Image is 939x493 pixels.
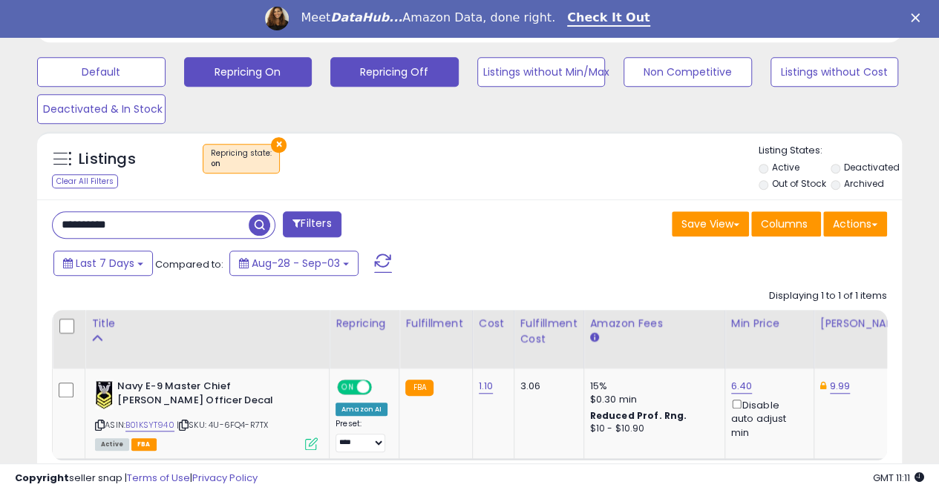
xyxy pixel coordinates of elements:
button: Columns [751,211,821,236]
button: Save View [672,211,749,236]
span: ON [338,381,357,394]
a: B01KSYT940 [125,419,174,431]
div: Close [911,13,926,22]
span: FBA [131,438,157,451]
div: $0.30 min [590,393,713,406]
div: Fulfillment [405,316,465,331]
div: Min Price [731,316,808,331]
label: Active [771,161,799,173]
span: Columns [761,216,808,231]
div: Amazon Fees [590,316,719,331]
button: Repricing Off [330,57,459,87]
a: Check It Out [567,10,650,27]
label: Out of Stock [771,177,825,190]
div: Meet Amazon Data, done right. [301,10,555,25]
img: Profile image for Georgie [265,7,289,30]
a: 9.99 [830,379,851,394]
label: Archived [844,177,884,190]
img: 51xrSSZzRVL._SL40_.jpg [95,380,114,409]
i: DataHub... [330,10,402,24]
button: Filters [283,211,341,237]
label: Deactivated [844,161,900,173]
a: Privacy Policy [192,471,258,485]
button: Repricing On [184,57,313,87]
button: Last 7 Days [53,251,153,276]
div: on [211,159,272,169]
div: Disable auto adjust min [731,397,802,440]
div: Preset: [336,419,387,452]
button: Non Competitive [624,57,752,87]
small: FBA [405,380,433,396]
b: Navy E-9 Master Chief [PERSON_NAME] Officer Decal [117,380,298,411]
button: × [271,137,287,153]
h5: Listings [79,149,136,170]
button: Deactivated & In Stock [37,94,166,124]
a: Terms of Use [127,471,190,485]
span: All listings currently available for purchase on Amazon [95,438,129,451]
span: OFF [370,381,393,394]
button: Actions [823,211,887,236]
div: Amazon AI [336,403,387,416]
b: Reduced Prof. Rng. [590,409,687,422]
strong: Copyright [15,471,69,485]
div: Fulfillment Cost [520,316,578,347]
div: seller snap | | [15,472,258,486]
div: Clear All Filters [52,174,118,188]
span: Repricing state : [211,148,272,170]
button: Listings without Min/Max [477,57,606,87]
p: Listing States: [759,144,902,158]
span: 2025-09-12 11:11 GMT [873,471,924,485]
div: Displaying 1 to 1 of 1 items [769,289,887,303]
div: 15% [590,380,713,393]
button: Aug-28 - Sep-03 [229,251,359,276]
span: | SKU: 4U-6FQ4-R7TX [177,419,268,431]
button: Default [37,57,166,87]
div: $10 - $10.90 [590,423,713,435]
small: Amazon Fees. [590,331,599,345]
div: [PERSON_NAME] [820,316,909,331]
span: Aug-28 - Sep-03 [252,256,340,271]
span: Compared to: [155,257,223,271]
div: ASIN: [95,380,318,449]
a: 1.10 [479,379,494,394]
div: Cost [479,316,508,331]
button: Listings without Cost [770,57,899,87]
div: 3.06 [520,380,572,393]
div: Repricing [336,316,393,331]
span: Last 7 Days [76,256,134,271]
div: Title [91,316,323,331]
a: 6.40 [731,379,753,394]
